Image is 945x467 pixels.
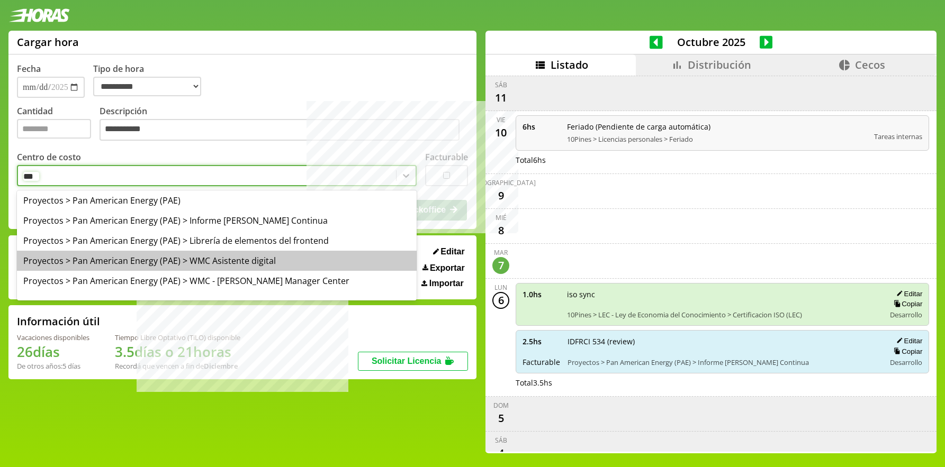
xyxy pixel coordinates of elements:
[100,105,468,144] label: Descripción
[372,356,442,365] span: Solicitar Licencia
[523,336,560,346] span: 2.5 hs
[115,342,240,361] h1: 3.5 días o 21 horas
[17,314,100,328] h2: Información útil
[100,119,460,141] textarea: Descripción
[425,151,468,163] label: Facturable
[855,58,885,72] span: Cecos
[17,190,417,210] div: Proyectos > Pan American Energy (PAE)
[17,271,417,291] div: Proyectos > Pan American Energy (PAE) > WMC - [PERSON_NAME] Manager Center
[93,63,210,98] label: Tipo de hora
[17,119,91,139] input: Cantidad
[17,210,417,231] div: Proyectos > Pan American Energy (PAE) > Informe [PERSON_NAME] Continua
[492,187,509,204] div: 9
[890,347,922,356] button: Copiar
[492,89,509,106] div: 11
[568,358,878,367] span: Proyectos > Pan American Energy (PAE) > Informe [PERSON_NAME] Continua
[115,333,240,342] div: Tiempo Libre Optativo (TiLO) disponible
[890,358,922,367] span: Desarrollo
[663,35,760,49] span: Octubre 2025
[494,283,507,292] div: lun
[17,151,81,163] label: Centro de costo
[430,263,465,273] span: Exportar
[523,357,560,367] span: Facturable
[495,80,507,89] div: sáb
[492,222,509,239] div: 8
[17,251,417,271] div: Proyectos > Pan American Energy (PAE) > WMC Asistente digital
[17,231,417,251] div: Proyectos > Pan American Energy (PAE) > Librería de elementos del frontend
[466,178,536,187] div: [DEMOGRAPHIC_DATA]
[17,361,89,371] div: De otros años: 5 días
[17,105,100,144] label: Cantidad
[568,336,878,346] span: IDFRCI 534 (review)
[17,35,79,49] h1: Cargar hora
[890,299,922,308] button: Copiar
[8,8,70,22] img: logotipo
[115,361,240,371] div: Recordá que vencen a fin de
[492,292,509,309] div: 6
[17,342,89,361] h1: 26 días
[688,58,751,72] span: Distribución
[567,310,878,319] span: 10Pines > LEC - Ley de Economia del Conocimiento > Certificacion ISO (LEC)
[492,257,509,274] div: 7
[440,247,464,257] span: Editar
[358,352,468,371] button: Solicitar Licencia
[494,248,508,257] div: mar
[492,445,509,462] div: 4
[523,122,560,132] span: 6 hs
[17,63,41,75] label: Fecha
[495,436,507,445] div: sáb
[516,155,929,165] div: Total 6 hs
[485,76,937,452] div: scrollable content
[493,401,509,410] div: dom
[430,246,468,257] button: Editar
[516,378,929,388] div: Total 3.5 hs
[523,289,560,299] span: 1.0 hs
[429,279,464,288] span: Importar
[204,361,238,371] b: Diciembre
[567,289,878,299] span: iso sync
[93,77,201,96] select: Tipo de hora
[496,213,507,222] div: mié
[567,122,867,132] span: Feriado (Pendiente de carga automática)
[492,410,509,427] div: 5
[17,333,89,342] div: Vacaciones disponibles
[893,289,922,298] button: Editar
[567,134,867,144] span: 10Pines > Licencias personales > Feriado
[893,336,922,345] button: Editar
[551,58,588,72] span: Listado
[874,132,922,141] span: Tareas internas
[419,263,468,273] button: Exportar
[890,310,922,319] span: Desarrollo
[492,124,509,141] div: 10
[497,115,506,124] div: vie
